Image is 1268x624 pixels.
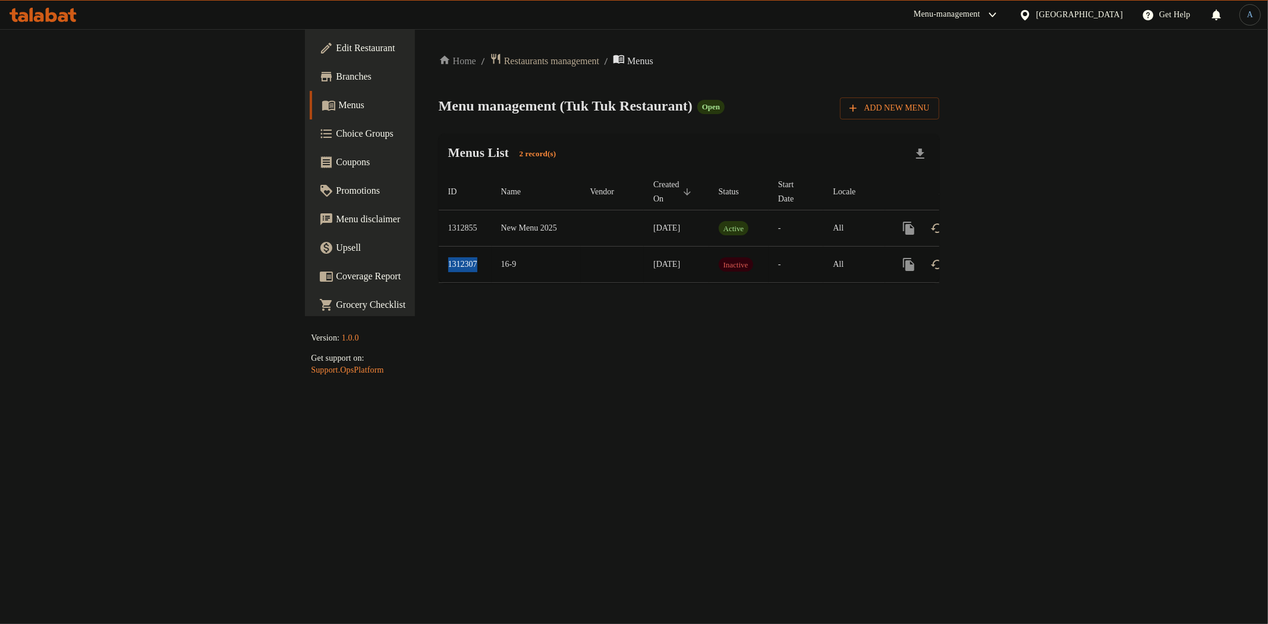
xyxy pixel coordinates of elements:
div: Open [697,100,725,114]
span: Inactive [719,258,753,272]
span: Menu disclaimer [336,212,507,226]
span: Branches [336,70,507,84]
a: Restaurants management [490,53,599,69]
a: Promotions [310,177,517,205]
span: Active [719,222,749,235]
span: A [1247,8,1253,21]
span: Get support on: [311,354,364,363]
a: Coverage Report [310,262,517,291]
a: Edit Restaurant [310,34,517,62]
span: [DATE] [653,223,680,232]
span: Created On [653,178,695,206]
td: 16-9 [492,247,581,283]
td: New Menu 2025 [492,210,581,247]
a: Support.OpsPlatform [311,365,383,374]
span: Grocery Checklist [336,298,507,312]
button: Change Status [923,214,952,242]
nav: breadcrumb [439,53,939,69]
span: 1.0.0 [342,333,359,342]
div: Total records count [512,145,564,164]
div: Inactive [719,257,753,272]
span: Coupons [336,155,507,169]
div: Menu-management [914,8,980,22]
span: Name [501,185,536,199]
td: - [769,210,823,247]
td: - [769,247,823,283]
a: Choice Groups [310,119,517,148]
span: Restaurants management [504,54,599,68]
span: Promotions [336,184,507,198]
span: Open [697,102,725,112]
div: Active [719,221,749,235]
button: Change Status [923,250,952,279]
span: Coverage Report [336,269,507,283]
span: ID [448,185,473,199]
span: Vendor [590,185,630,199]
span: Add New Menu [849,101,929,116]
div: [GEOGRAPHIC_DATA] [1036,8,1123,21]
table: enhanced table [439,174,1019,283]
span: Edit Restaurant [336,41,507,55]
a: Grocery Checklist [310,291,517,319]
button: more [895,250,923,279]
span: Status [719,185,754,199]
span: Menus [627,54,653,68]
td: All [823,247,885,283]
li: / [604,54,608,68]
a: Menus [310,91,517,119]
span: Start Date [778,178,809,206]
th: Actions [885,174,1018,210]
span: 2 record(s) [512,149,564,160]
a: Branches [310,62,517,91]
span: Locale [833,185,871,199]
button: more [895,214,923,242]
a: Menu disclaimer [310,205,517,234]
button: Add New Menu [840,97,939,119]
a: Upsell [310,234,517,262]
span: Upsell [336,241,507,255]
span: Menus [338,98,507,112]
div: Export file [906,140,935,168]
span: [DATE] [653,260,680,269]
td: All [823,210,885,247]
span: Menu management ( Tuk Tuk Restaurant ) [439,98,693,114]
a: Coupons [310,148,517,177]
span: Choice Groups [336,127,507,141]
span: Version: [311,333,339,342]
h2: Menus List [448,144,564,163]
